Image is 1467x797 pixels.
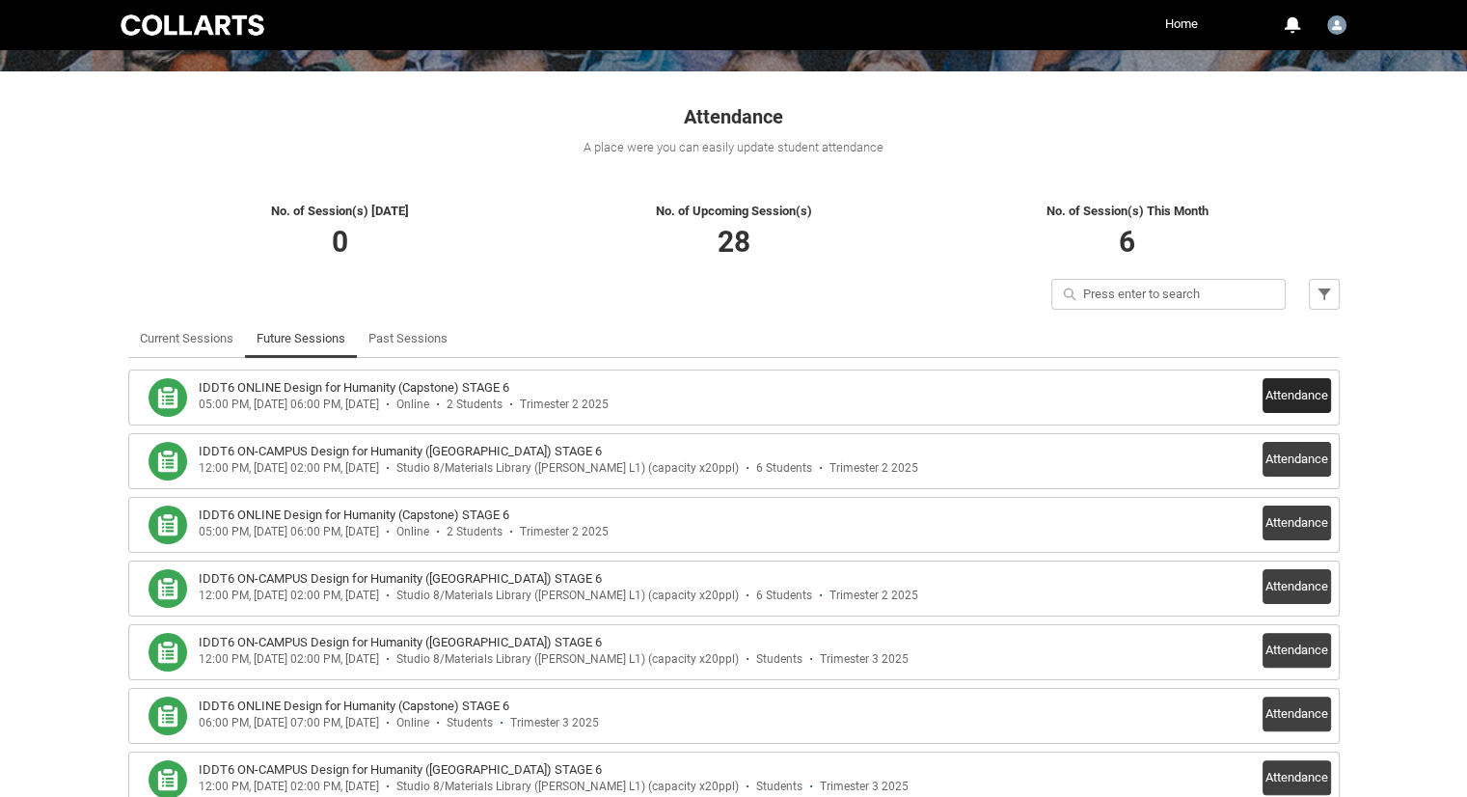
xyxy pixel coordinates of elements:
h3: IDDT6 ONLINE Design for Humanity (Capstone) STAGE 6 [199,697,509,716]
div: Trimester 3 2025 [820,652,909,667]
div: Studio 8/Materials Library ([PERSON_NAME] L1) (capacity x20ppl) [396,589,739,603]
div: 05:00 PM, [DATE] 06:00 PM, [DATE] [199,398,379,412]
div: Online [396,716,429,730]
span: 0 [332,225,348,259]
span: No. of Session(s) This Month [1046,204,1209,218]
div: 06:00 PM, [DATE] 07:00 PM, [DATE] [199,716,379,730]
div: 12:00 PM, [DATE] 02:00 PM, [DATE] [199,652,379,667]
div: Online [396,398,429,412]
button: Attendance [1263,760,1331,795]
div: Online [396,525,429,539]
h3: IDDT6 ONLINE Design for Humanity (Capstone) STAGE 6 [199,378,509,398]
div: A place were you can easily update student attendance [128,138,1340,157]
div: Trimester 2 2025 [829,589,918,603]
h3: IDDT6 ON-CAMPUS Design for Humanity (Capstone) STAGE 6 [199,569,602,589]
h3: IDDT6 ON-CAMPUS Design for Humanity (Capstone) STAGE 6 [199,760,602,780]
div: Trimester 2 2025 [520,525,609,539]
div: Students [756,652,802,667]
li: Current Sessions [128,319,245,358]
div: 12:00 PM, [DATE] 02:00 PM, [DATE] [199,780,379,794]
button: Attendance [1263,633,1331,668]
button: Filter [1309,279,1340,310]
button: Attendance [1263,378,1331,413]
li: Future Sessions [245,319,357,358]
div: 6 Students [756,589,812,603]
div: 12:00 PM, [DATE] 02:00 PM, [DATE] [199,589,379,603]
div: Studio 8/Materials Library ([PERSON_NAME] L1) (capacity x20ppl) [396,780,739,794]
div: Trimester 3 2025 [820,780,909,794]
div: Trimester 2 2025 [520,398,609,412]
span: No. of Session(s) [DATE] [271,204,409,218]
input: Press enter to search [1051,279,1286,310]
div: Students [756,780,802,794]
a: Current Sessions [140,319,233,358]
div: Studio 8/Materials Library ([PERSON_NAME] L1) (capacity x20ppl) [396,461,739,476]
div: Trimester 3 2025 [510,716,599,730]
a: Home [1160,10,1203,39]
div: Students [447,716,493,730]
span: 6 [1119,225,1135,259]
button: User Profile Chaira.Hunwick [1322,8,1351,39]
span: No. of Upcoming Session(s) [656,204,812,218]
button: Attendance [1263,442,1331,477]
a: Future Sessions [257,319,345,358]
div: Trimester 2 2025 [829,461,918,476]
li: Past Sessions [357,319,459,358]
span: 28 [718,225,750,259]
img: Chaira.Hunwick [1327,15,1346,35]
a: Past Sessions [368,319,448,358]
button: Attendance [1263,569,1331,604]
div: 2 Students [447,525,503,539]
div: 2 Students [447,398,503,412]
div: 12:00 PM, [DATE] 02:00 PM, [DATE] [199,461,379,476]
button: Attendance [1263,697,1331,731]
h3: IDDT6 ON-CAMPUS Design for Humanity (Capstone) STAGE 6 [199,442,602,461]
h3: IDDT6 ON-CAMPUS Design for Humanity (Capstone) STAGE 6 [199,633,602,652]
div: 6 Students [756,461,812,476]
div: Studio 8/Materials Library ([PERSON_NAME] L1) (capacity x20ppl) [396,652,739,667]
div: 05:00 PM, [DATE] 06:00 PM, [DATE] [199,525,379,539]
h3: IDDT6 ONLINE Design for Humanity (Capstone) STAGE 6 [199,506,509,525]
button: Attendance [1263,506,1331,540]
span: Attendance [684,105,783,128]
